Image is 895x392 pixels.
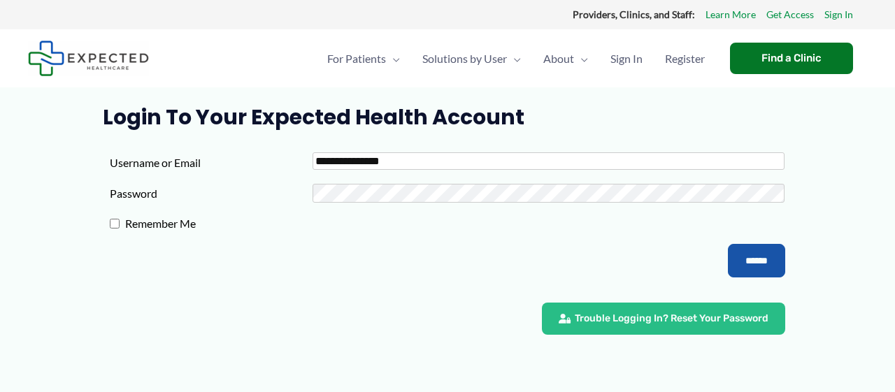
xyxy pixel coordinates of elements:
[575,314,768,324] span: Trouble Logging In? Reset Your Password
[766,6,814,24] a: Get Access
[824,6,853,24] a: Sign In
[327,34,386,83] span: For Patients
[542,303,785,335] a: Trouble Logging In? Reset Your Password
[730,43,853,74] a: Find a Clinic
[532,34,599,83] a: AboutMenu Toggle
[120,213,322,234] label: Remember Me
[316,34,716,83] nav: Primary Site Navigation
[610,34,643,83] span: Sign In
[654,34,716,83] a: Register
[386,34,400,83] span: Menu Toggle
[574,34,588,83] span: Menu Toggle
[543,34,574,83] span: About
[110,183,313,204] label: Password
[110,152,313,173] label: Username or Email
[573,8,695,20] strong: Providers, Clinics, and Staff:
[28,41,149,76] img: Expected Healthcare Logo - side, dark font, small
[665,34,705,83] span: Register
[316,34,411,83] a: For PatientsMenu Toggle
[706,6,756,24] a: Learn More
[422,34,507,83] span: Solutions by User
[507,34,521,83] span: Menu Toggle
[103,105,793,130] h1: Login to Your Expected Health Account
[411,34,532,83] a: Solutions by UserMenu Toggle
[599,34,654,83] a: Sign In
